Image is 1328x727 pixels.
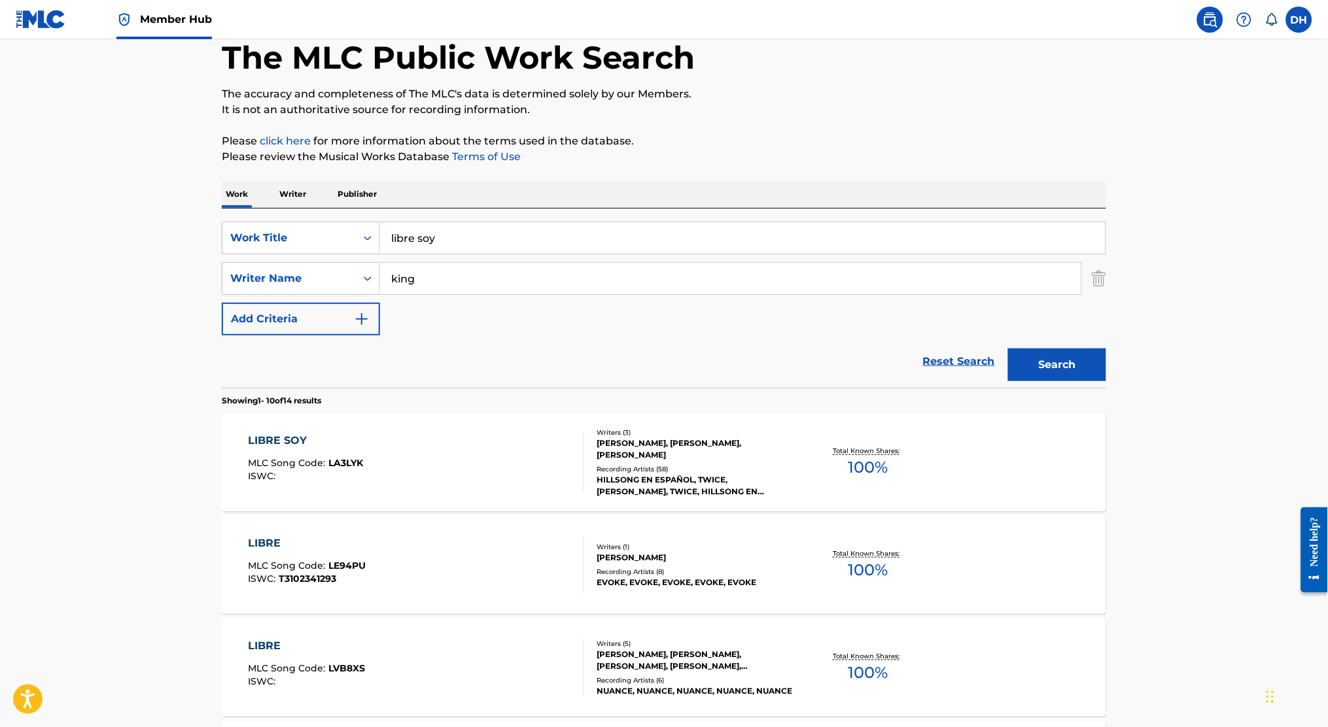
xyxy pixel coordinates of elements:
[848,456,888,479] span: 100 %
[249,560,329,571] span: MLC Song Code :
[597,437,794,461] div: [PERSON_NAME], [PERSON_NAME], [PERSON_NAME]
[848,661,888,685] span: 100 %
[334,180,381,208] p: Publisher
[449,150,521,163] a: Terms of Use
[329,457,364,469] span: LA3LYK
[597,639,794,649] div: Writers ( 5 )
[222,102,1106,118] p: It is not an authoritative source for recording information.
[275,180,310,208] p: Writer
[222,413,1106,511] a: LIBRE SOYMLC Song Code:LA3LYKISWC:Writers (3)[PERSON_NAME], [PERSON_NAME], [PERSON_NAME]Recording...
[848,558,888,582] span: 100 %
[230,271,348,286] div: Writer Name
[1236,12,1252,27] img: help
[833,549,903,558] p: Total Known Shares:
[917,347,1002,376] a: Reset Search
[222,86,1106,102] p: The accuracy and completeness of The MLC's data is determined solely by our Members.
[116,12,132,27] img: Top Rightsholder
[222,618,1106,717] a: LIBREMLC Song Code:LVB8XSISWC:Writers (5)[PERSON_NAME], [PERSON_NAME], [PERSON_NAME], [PERSON_NAM...
[329,560,366,571] span: LE94PU
[1265,13,1278,26] div: Notifications
[597,464,794,474] div: Recording Artists ( 58 )
[1267,677,1274,717] div: Drag
[1202,12,1218,27] img: search
[222,149,1106,165] p: Please review the Musical Works Database
[597,685,794,697] div: NUANCE, NUANCE, NUANCE, NUANCE, NUANCE
[222,38,695,77] h1: The MLC Public Work Search
[249,662,329,674] span: MLC Song Code :
[249,573,279,584] span: ISWC :
[597,474,794,498] div: HILLSONG EN ESPAÑOL, TWICE,[PERSON_NAME], TWICE, HILLSONG EN ESPAÑOL, [GEOGRAPHIC_DATA] EN ESPAÑOL
[833,651,903,661] p: Total Known Shares:
[222,516,1106,614] a: LIBREMLC Song Code:LE94PUISWC:T3102341293Writers (1)[PERSON_NAME]Recording Artists (8)EVOKE, EVOK...
[230,230,348,246] div: Work Title
[1197,7,1223,33] a: Public Search
[1008,348,1106,381] button: Search
[249,433,364,448] div: LIBRE SOY
[597,649,794,672] div: [PERSON_NAME], [PERSON_NAME], [PERSON_NAME], [PERSON_NAME], [PERSON_NAME]
[329,662,366,674] span: LVB8XS
[16,10,66,29] img: MLC Logo
[597,542,794,552] div: Writers ( 1 )
[249,535,366,551] div: LIBRE
[597,675,794,685] div: Recording Artists ( 6 )
[222,133,1106,149] p: Please for more information about the terms used in the database.
[597,567,794,577] div: Recording Artists ( 8 )
[260,135,311,147] a: click here
[1263,664,1328,727] iframe: Chat Widget
[279,573,337,584] span: T3102341293
[1291,497,1328,602] iframe: Resource Center
[249,457,329,469] span: MLC Song Code :
[249,638,366,654] div: LIBRE
[1286,7,1312,33] div: User Menu
[222,180,252,208] p: Work
[222,395,321,407] p: Showing 1 - 10 of 14 results
[597,577,794,588] div: EVOKE, EVOKE, EVOKE, EVOKE, EVOKE
[354,311,370,327] img: 9d2ae6d4665cec9f34b9.svg
[140,12,212,27] span: Member Hub
[597,428,794,437] div: Writers ( 3 )
[249,675,279,687] span: ISWC :
[1231,7,1257,33] div: Help
[249,470,279,482] span: ISWC :
[597,552,794,564] div: [PERSON_NAME]
[222,303,380,335] button: Add Criteria
[1092,262,1106,295] img: Delete Criterion
[222,222,1106,388] form: Search Form
[833,446,903,456] p: Total Known Shares:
